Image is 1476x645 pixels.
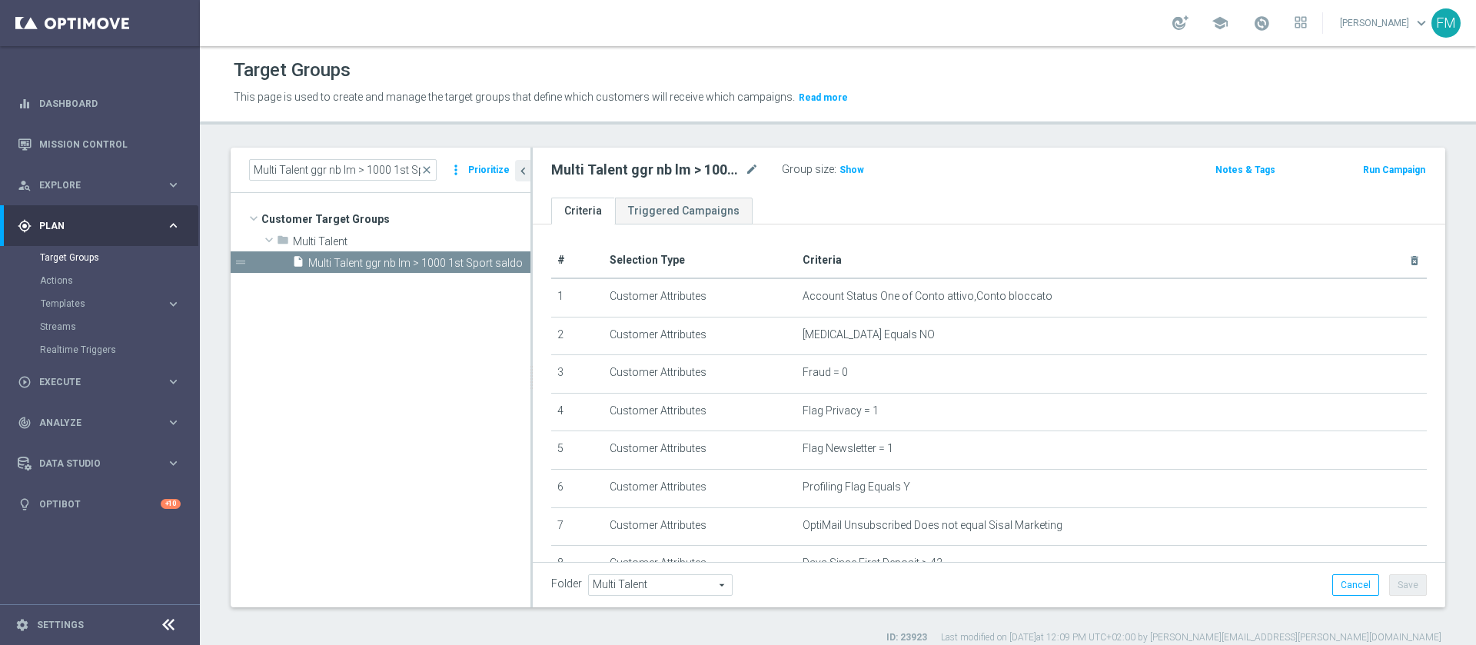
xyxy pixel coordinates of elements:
[17,98,181,110] button: equalizer Dashboard
[161,499,181,509] div: +10
[39,83,181,124] a: Dashboard
[886,631,927,644] label: ID: 23923
[39,459,166,468] span: Data Studio
[39,418,166,427] span: Analyze
[516,164,530,178] i: chevron_left
[551,198,615,224] a: Criteria
[803,404,879,417] span: Flag Privacy = 1
[17,457,181,470] button: Data Studio keyboard_arrow_right
[551,355,603,394] td: 3
[1361,161,1427,178] button: Run Campaign
[40,298,181,310] button: Templates keyboard_arrow_right
[797,89,849,106] button: Read more
[234,59,351,81] h1: Target Groups
[40,344,160,356] a: Realtime Triggers
[37,620,84,630] a: Settings
[41,299,151,308] span: Templates
[40,292,198,315] div: Templates
[17,220,181,232] button: gps_fixed Plan keyboard_arrow_right
[39,181,166,190] span: Explore
[166,297,181,311] i: keyboard_arrow_right
[18,83,181,124] div: Dashboard
[803,442,893,455] span: Flag Newsletter = 1
[39,377,166,387] span: Execute
[166,456,181,470] i: keyboard_arrow_right
[551,507,603,546] td: 7
[803,480,910,494] span: Profiling Flag Equals Y
[603,546,796,584] td: Customer Attributes
[1431,8,1461,38] div: FM
[1212,15,1228,32] span: school
[615,198,753,224] a: Triggered Campaigns
[18,178,32,192] i: person_search
[18,97,32,111] i: equalizer
[18,178,166,192] div: Explore
[603,393,796,431] td: Customer Attributes
[466,160,512,181] button: Prioritize
[551,317,603,355] td: 2
[603,507,796,546] td: Customer Attributes
[17,179,181,191] button: person_search Explore keyboard_arrow_right
[40,246,198,269] div: Target Groups
[551,161,742,179] h2: Multi Talent ggr nb lm > 1000 1st Sport saldo
[603,317,796,355] td: Customer Attributes
[17,498,181,510] button: lightbulb Optibot +10
[941,631,1441,644] label: Last modified on [DATE] at 12:09 PM UTC+02:00 by [PERSON_NAME][EMAIL_ADDRESS][PERSON_NAME][DOMAIN...
[1408,254,1421,267] i: delete_forever
[18,416,166,430] div: Analyze
[803,290,1052,303] span: Account Status One of Conto attivo,Conto bloccato
[803,254,842,266] span: Criteria
[18,484,181,524] div: Optibot
[803,328,935,341] span: [MEDICAL_DATA] Equals NO
[803,557,942,570] span: Days Since First Deposit > 42
[17,376,181,388] button: play_circle_outline Execute keyboard_arrow_right
[18,375,32,389] i: play_circle_outline
[40,274,160,287] a: Actions
[803,519,1062,532] span: OptiMail Unsubscribed Does not equal Sisal Marketing
[41,299,166,308] div: Templates
[603,469,796,507] td: Customer Attributes
[551,546,603,584] td: 8
[834,163,836,176] label: :
[18,219,32,233] i: gps_fixed
[40,338,198,361] div: Realtime Triggers
[18,416,32,430] i: track_changes
[166,415,181,430] i: keyboard_arrow_right
[18,375,166,389] div: Execute
[551,577,582,590] label: Folder
[515,160,530,181] button: chevron_left
[782,163,834,176] label: Group size
[1338,12,1431,35] a: [PERSON_NAME]keyboard_arrow_down
[40,269,198,292] div: Actions
[551,469,603,507] td: 6
[551,393,603,431] td: 4
[1332,574,1379,596] button: Cancel
[308,257,530,270] span: Multi Talent ggr nb lm &gt; 1000 1st Sport saldo
[293,235,530,248] span: Multi Talent
[39,124,181,165] a: Mission Control
[603,431,796,470] td: Customer Attributes
[1389,574,1427,596] button: Save
[18,219,166,233] div: Plan
[421,164,433,176] span: close
[40,321,160,333] a: Streams
[1413,15,1430,32] span: keyboard_arrow_down
[18,497,32,511] i: lightbulb
[17,417,181,429] button: track_changes Analyze keyboard_arrow_right
[17,138,181,151] button: Mission Control
[603,278,796,317] td: Customer Attributes
[166,374,181,389] i: keyboard_arrow_right
[1214,161,1277,178] button: Notes & Tags
[551,431,603,470] td: 5
[839,165,864,175] span: Show
[166,178,181,192] i: keyboard_arrow_right
[234,91,795,103] span: This page is used to create and manage the target groups that define which customers will receive...
[292,255,304,273] i: insert_drive_file
[261,208,530,230] span: Customer Target Groups
[603,355,796,394] td: Customer Attributes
